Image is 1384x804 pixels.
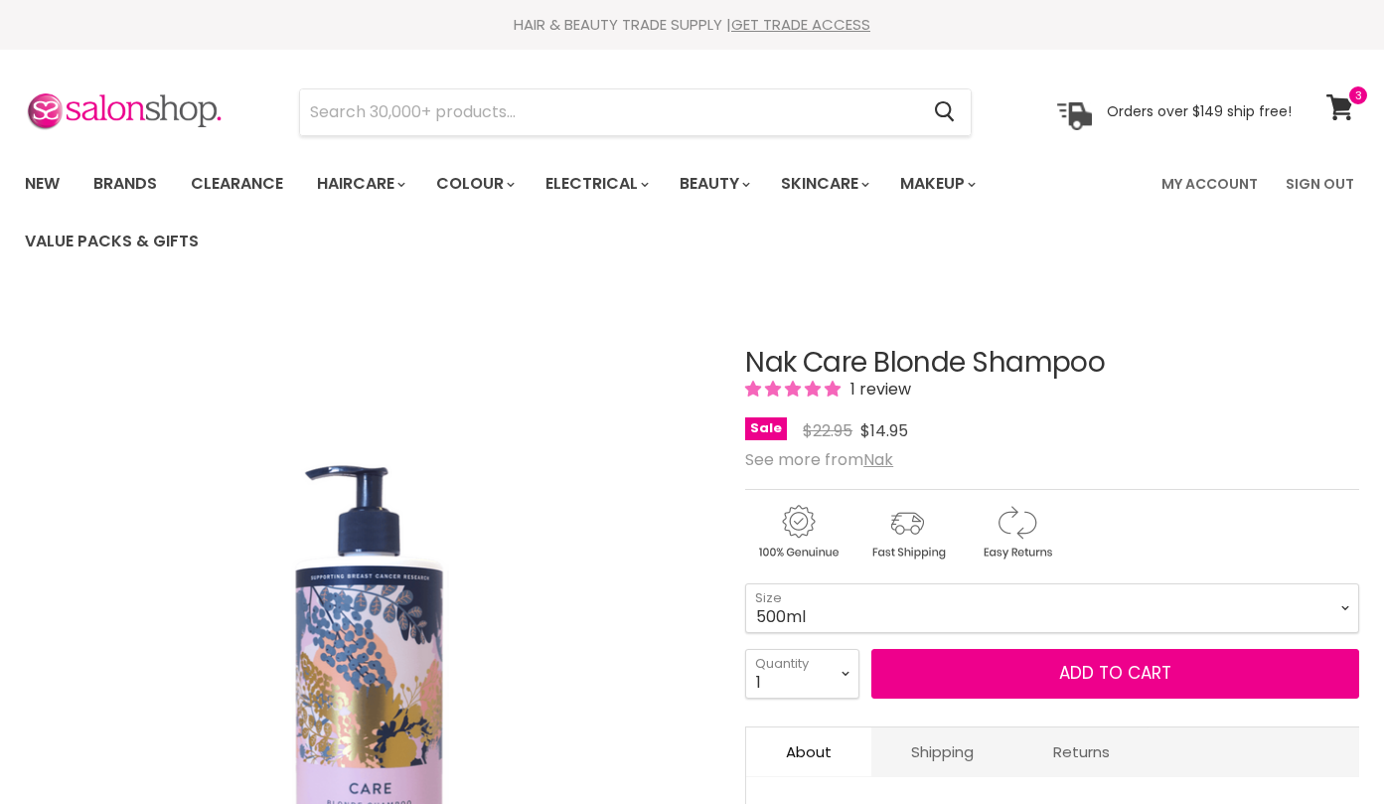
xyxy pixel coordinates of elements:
[745,448,893,471] span: See more from
[766,163,881,205] a: Skincare
[745,378,845,401] span: 5.00 stars
[746,727,871,776] a: About
[745,348,1359,379] h1: Nak Care Blonde Shampoo
[885,163,988,205] a: Makeup
[1150,163,1270,205] a: My Account
[745,502,850,563] img: genuine.gif
[1059,661,1171,685] span: Add to cart
[871,649,1359,699] button: Add to cart
[531,163,661,205] a: Electrical
[1013,727,1150,776] a: Returns
[1285,711,1364,784] iframe: Gorgias live chat messenger
[300,89,918,135] input: Search
[863,448,893,471] a: Nak
[918,89,971,135] button: Search
[860,419,908,442] span: $14.95
[854,502,960,563] img: shipping.gif
[421,163,527,205] a: Colour
[78,163,172,205] a: Brands
[745,417,787,440] span: Sale
[745,649,859,699] select: Quantity
[10,163,75,205] a: New
[302,163,417,205] a: Haircare
[845,378,911,401] span: 1 review
[299,88,972,136] form: Product
[665,163,762,205] a: Beauty
[10,221,214,262] a: Value Packs & Gifts
[1274,163,1366,205] a: Sign Out
[731,14,870,35] a: GET TRADE ACCESS
[176,163,298,205] a: Clearance
[10,155,1150,270] ul: Main menu
[1107,102,1292,120] p: Orders over $149 ship free!
[803,419,852,442] span: $22.95
[871,727,1013,776] a: Shipping
[964,502,1069,563] img: returns.gif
